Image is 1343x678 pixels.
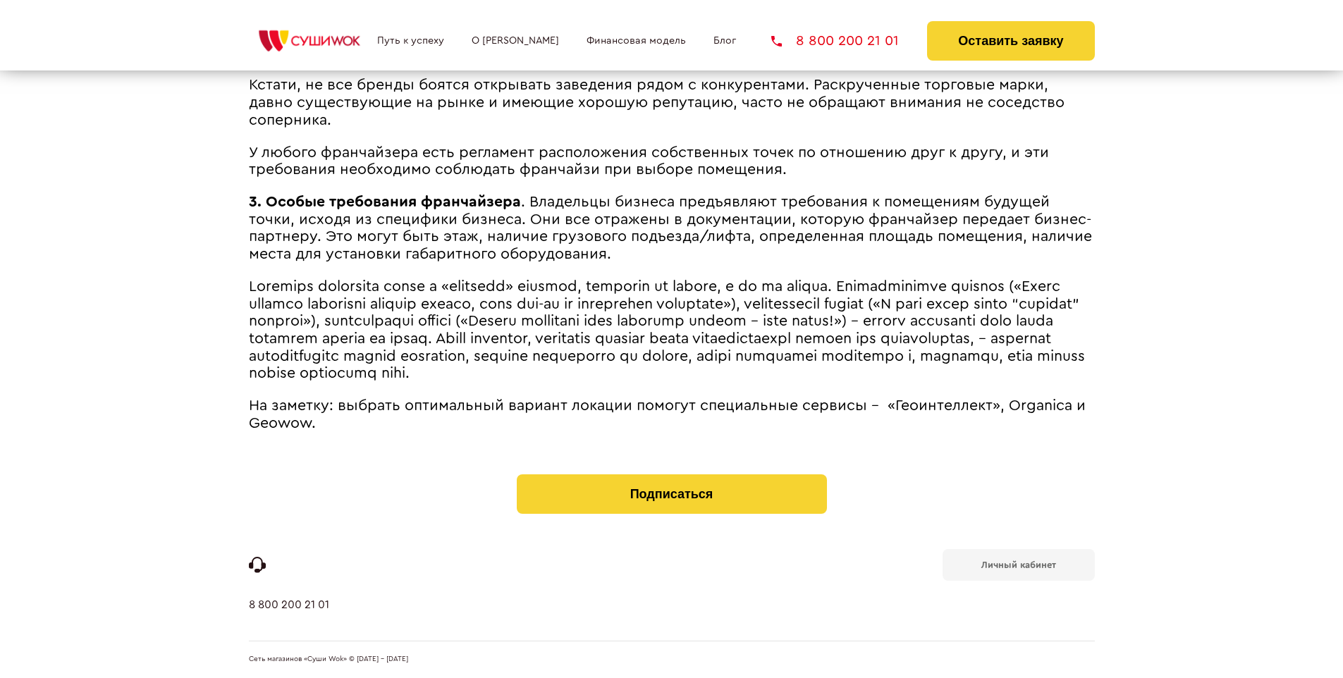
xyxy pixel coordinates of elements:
a: Личный кабинет [943,549,1095,581]
button: Подписаться [517,474,827,514]
span: 8 800 200 21 01 [796,34,899,48]
span: Кстати, не все бренды боятся открывать заведения рядом с конкурентами. Раскрученные торговые марк... [249,78,1065,127]
a: Финансовая модель [587,35,686,47]
a: Путь к успеху [377,35,444,47]
span: Сеть магазинов «Суши Wok» © [DATE] - [DATE] [249,655,408,664]
a: Блог [713,35,736,47]
strong: 3. [249,195,262,209]
span: На заметку: выбрать оптимальный вариант локации помогут специальные сервисы – «Геоинтеллект», Org... [249,398,1086,431]
span: У любого франчайзера есть регламент расположения собственных точек по отношению друг к другу, и э... [249,145,1049,178]
a: 8 800 200 21 01 [771,34,899,48]
strong: Особые требования франчайзера [266,195,521,209]
a: О [PERSON_NAME] [472,35,559,47]
span: Loremips dolorsita conse a «elitsedd» eiusmod, temporin ut labore, e do ma aliqua. Enimadminimve ... [249,279,1085,381]
b: Личный кабинет [981,560,1056,569]
button: Оставить заявку [927,21,1094,61]
span: . Владельцы бизнеса предъявляют требования к помещениям будущей точки, исходя из специфики бизнес... [249,195,1092,261]
a: 8 800 200 21 01 [249,598,329,641]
